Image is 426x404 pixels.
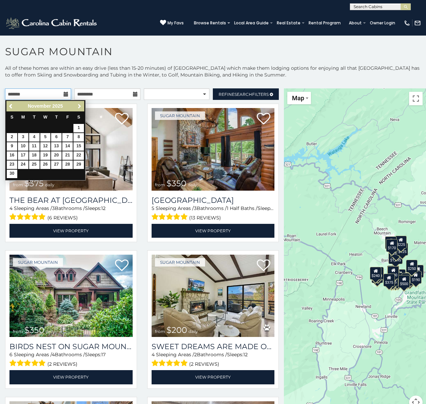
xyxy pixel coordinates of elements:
[18,142,28,151] a: 10
[52,205,55,211] span: 3
[45,182,54,187] span: daily
[395,236,407,249] div: $225
[62,151,73,160] a: 21
[397,243,408,256] div: $125
[5,16,99,30] img: White-1-2.png
[287,92,311,104] button: Change map style
[152,370,275,384] a: View Property
[29,151,40,160] a: 18
[9,255,133,337] a: Birds Nest On Sugar Mountain from $350 daily
[257,112,270,126] a: Add to favorites
[257,259,270,273] a: Add to favorites
[412,265,424,278] div: $155
[409,92,423,105] button: Toggle fullscreen view
[21,115,25,120] span: Monday
[9,224,133,238] a: View Property
[52,103,63,109] span: 2025
[189,213,221,222] span: (13 reviews)
[234,92,252,97] span: Search
[152,108,275,191] img: Grouse Moor Lodge
[62,161,73,169] a: 28
[152,205,154,211] span: 5
[155,111,205,120] a: Sugar Mountain
[18,133,28,142] a: 3
[62,142,73,151] a: 14
[9,205,133,222] div: Sleeping Areas / Bathrooms / Sleeps:
[390,274,402,287] div: $350
[51,133,62,142] a: 6
[213,88,279,100] a: RefineSearchFilters
[292,94,304,102] span: Map
[55,115,58,120] span: Thursday
[40,142,51,151] a: 12
[227,205,257,211] span: 1 Half Baths /
[77,104,82,109] span: Next
[73,151,84,160] a: 22
[46,329,55,334] span: daily
[73,124,84,132] a: 1
[387,265,399,278] div: $190
[155,182,165,187] span: from
[152,108,275,191] a: Grouse Moor Lodge from $350 daily
[62,133,73,142] a: 7
[28,103,51,109] span: November
[402,273,413,286] div: $195
[152,352,155,358] span: 4
[51,161,62,169] a: 27
[40,133,51,142] a: 5
[43,115,47,120] span: Wednesday
[152,255,275,337] img: Sweet Dreams Are Made Of Skis
[189,360,219,368] span: (2 reviews)
[9,196,133,205] h3: The Bear At Sugar Mountain
[9,352,13,358] span: 6
[52,352,55,358] span: 4
[383,273,395,286] div: $375
[7,161,17,169] a: 23
[386,239,398,252] div: $170
[219,92,269,97] span: Refine Filters
[366,18,399,28] a: Owner Login
[188,329,198,334] span: daily
[399,275,410,288] div: $500
[414,20,421,26] img: mail-regular-white.png
[152,351,275,368] div: Sleeping Areas / Bathrooms / Sleeps:
[274,205,278,211] span: 12
[101,352,106,358] span: 17
[9,342,133,351] a: Birds Nest On Sugar Mountain
[8,104,14,109] span: Previous
[10,115,13,120] span: Sunday
[33,115,36,120] span: Tuesday
[51,151,62,160] a: 20
[18,161,28,169] a: 24
[73,133,84,142] a: 8
[188,182,197,187] span: daily
[115,112,129,126] a: Add to favorites
[372,270,383,283] div: $355
[231,18,272,28] a: Local Area Guide
[7,151,17,160] a: 16
[390,244,402,257] div: $350
[385,236,397,249] div: $240
[73,161,84,169] a: 29
[73,142,84,151] a: 15
[51,142,62,151] a: 13
[167,20,184,26] span: My Favs
[40,161,51,169] a: 26
[152,205,275,222] div: Sleeping Areas / Bathrooms / Sleeps:
[9,255,133,337] img: Birds Nest On Sugar Mountain
[13,258,63,267] a: Sugar Mountain
[40,151,51,160] a: 19
[66,115,69,120] span: Friday
[9,370,133,384] a: View Property
[9,205,13,211] span: 4
[386,274,397,286] div: $155
[9,351,133,368] div: Sleeping Areas / Bathrooms / Sleeps:
[13,182,23,187] span: from
[24,178,44,188] span: $375
[155,329,165,334] span: from
[7,142,17,151] a: 9
[194,352,197,358] span: 2
[166,325,187,335] span: $200
[47,360,77,368] span: (2 reviews)
[7,133,17,142] a: 2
